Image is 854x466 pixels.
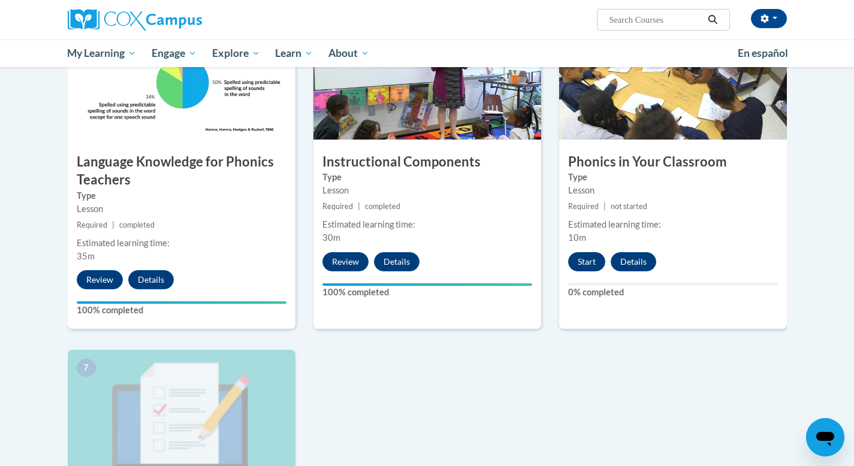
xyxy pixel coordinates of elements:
div: Your progress [322,283,532,286]
label: 0% completed [568,286,778,299]
a: Explore [204,40,268,67]
button: Start [568,252,605,271]
div: Estimated learning time: [77,237,286,250]
div: Lesson [568,184,778,197]
div: Estimated learning time: [322,218,532,231]
label: 100% completed [77,304,286,317]
a: Learn [267,40,321,67]
a: About [321,40,377,67]
div: Lesson [322,184,532,197]
button: Details [374,252,420,271]
a: Cox Campus [68,9,295,31]
a: En español [730,41,796,66]
h3: Instructional Components [313,153,541,171]
input: Search Courses [608,13,704,27]
div: Estimated learning time: [568,218,778,231]
button: Review [77,270,123,289]
div: Lesson [77,202,286,216]
iframe: Button to launch messaging window [806,418,844,456]
span: Learn [275,46,313,60]
span: Required [77,220,107,229]
span: 35m [77,251,95,261]
div: Your progress [77,301,286,304]
span: En español [738,47,788,59]
span: completed [119,220,155,229]
img: Cox Campus [68,9,202,31]
span: not started [611,202,647,211]
span: Required [322,202,353,211]
button: Review [322,252,369,271]
button: Search [704,13,722,27]
label: Type [568,171,778,184]
span: | [603,202,606,211]
button: Account Settings [751,9,787,28]
label: Type [322,171,532,184]
label: Type [77,189,286,202]
button: Details [128,270,174,289]
span: | [358,202,360,211]
span: 10m [568,232,586,243]
div: Main menu [50,40,805,67]
span: My Learning [67,46,136,60]
label: 100% completed [322,286,532,299]
span: Explore [212,46,260,60]
h3: Phonics in Your Classroom [559,153,787,171]
a: Engage [144,40,204,67]
a: My Learning [60,40,144,67]
img: Course Image [68,20,295,140]
span: Engage [152,46,197,60]
span: About [328,46,369,60]
span: | [112,220,114,229]
button: Details [611,252,656,271]
img: Course Image [313,20,541,140]
span: 7 [77,359,96,377]
img: Course Image [559,20,787,140]
span: completed [365,202,400,211]
h3: Language Knowledge for Phonics Teachers [68,153,295,190]
span: Required [568,202,599,211]
span: 30m [322,232,340,243]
